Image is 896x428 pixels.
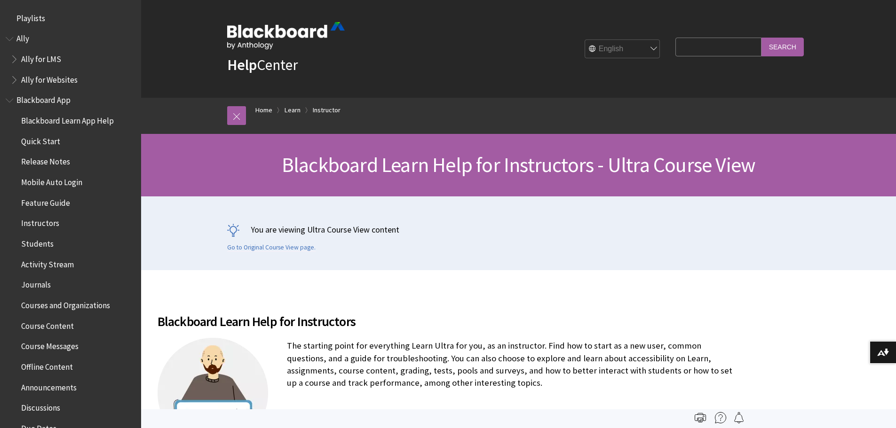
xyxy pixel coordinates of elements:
span: Students [21,236,54,249]
span: Ally [16,31,29,44]
span: Blackboard App [16,93,71,105]
span: Quick Start [21,133,60,146]
nav: Book outline for Anthology Ally Help [6,31,135,88]
a: Go to Original Course View page. [227,243,316,252]
span: Release Notes [21,154,70,167]
p: The starting point for everything Learn Ultra for you, as an instructor. Find how to start as a n... [158,340,741,389]
span: Course Content [21,318,74,331]
span: Mobile Auto Login [21,174,82,187]
span: Ally for LMS [21,51,61,64]
span: Blackboard Learn Help for Instructors - Ultra Course View [282,152,755,178]
span: Activity Stream [21,257,74,269]
span: Instructors [21,216,59,228]
img: Blackboard by Anthology [227,22,345,49]
p: You are viewing Ultra Course View content [227,224,810,235]
span: Announcements [21,380,77,392]
img: Print [695,412,706,423]
img: More help [715,412,726,423]
span: Blackboard Learn App Help [21,113,114,125]
a: HelpCenter [227,55,298,74]
nav: Book outline for Playlists [6,10,135,26]
span: Feature Guide [21,195,70,208]
span: Journals [21,277,51,290]
span: Blackboard Learn Help for Instructors [158,311,741,331]
a: Learn [285,104,301,116]
img: Follow this page [733,412,745,423]
span: Course Messages [21,339,79,351]
span: Offline Content [21,359,73,372]
span: Playlists [16,10,45,23]
a: Home [255,104,272,116]
span: Discussions [21,400,60,412]
strong: Help [227,55,257,74]
span: Courses and Organizations [21,297,110,310]
input: Search [761,38,804,56]
select: Site Language Selector [585,40,660,59]
a: Instructor [313,104,341,116]
span: Ally for Websites [21,72,78,85]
